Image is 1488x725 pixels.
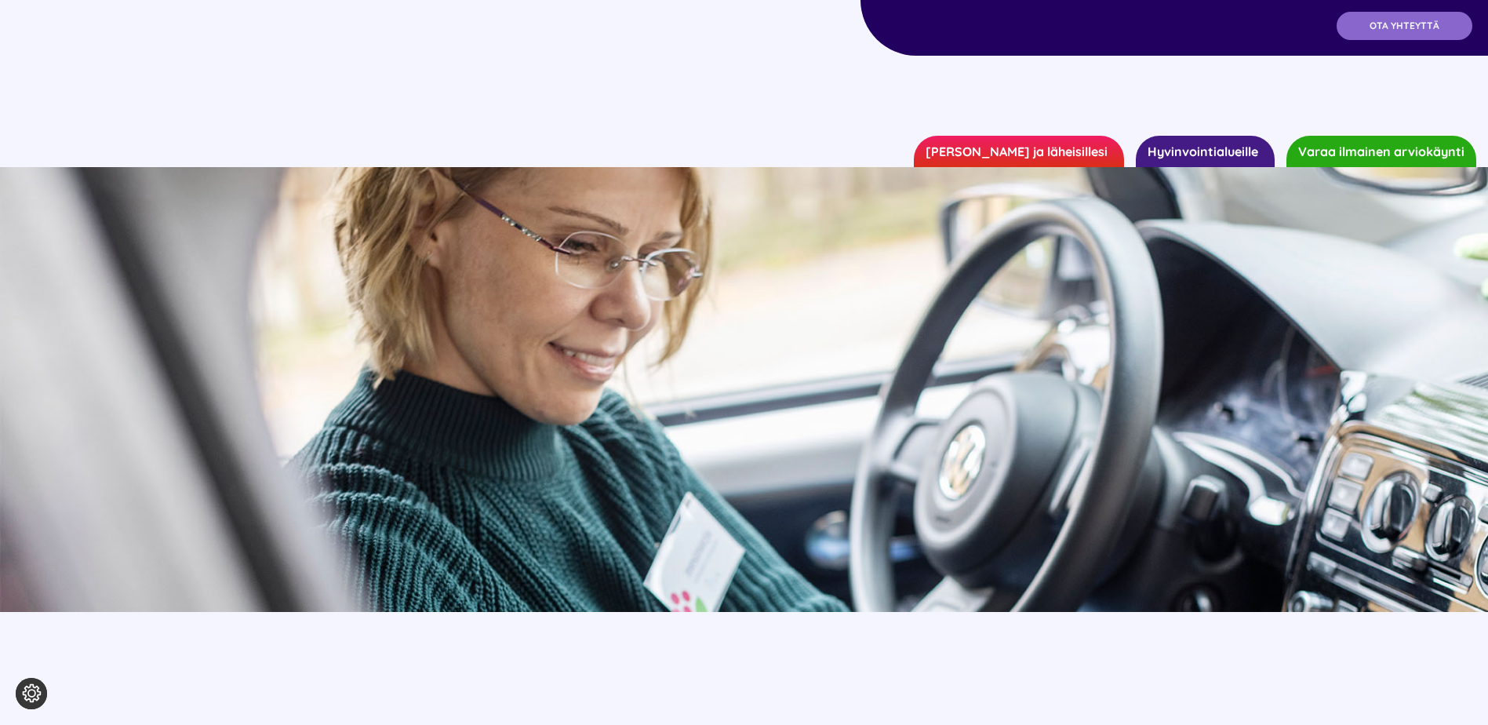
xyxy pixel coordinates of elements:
[16,678,47,709] button: Evästeasetukset
[1286,136,1476,167] a: Varaa ilmainen arviokäynti
[1337,12,1472,40] a: OTA YHTEYTTÄ
[1370,20,1439,31] span: OTA YHTEYTTÄ
[914,136,1124,167] a: [PERSON_NAME] ja läheisillesi
[1136,136,1275,167] a: Hyvinvointialueille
